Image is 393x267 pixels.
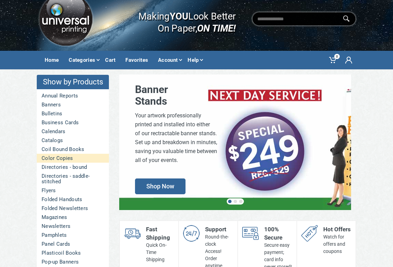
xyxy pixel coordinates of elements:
[37,91,109,100] a: Annual Reports
[37,231,109,240] a: Pamphlets
[37,172,109,186] a: Directories - saddle-stitched
[37,195,109,204] a: Folded Handouts
[37,248,109,257] a: Plasticoil Books
[135,111,217,165] div: Your artwork professionally printed and installed into either of our rectractable banner stands. ...
[42,51,66,69] a: Home
[334,54,340,59] span: 0
[37,163,109,172] a: Directories - bound
[37,222,109,231] a: Newsletters
[323,225,351,233] div: Hot Offers
[170,10,188,22] b: YOU
[184,53,205,67] div: Help
[42,53,66,67] div: Home
[102,53,122,67] div: Cart
[264,225,292,242] div: 100% Secure
[37,136,109,145] a: Catalogs
[146,225,174,242] div: Fast Shipping
[37,100,109,109] a: Banners
[122,51,155,69] a: Favorites
[325,51,341,69] a: 0
[37,186,109,195] a: Flyers
[37,257,109,266] a: Pop-up Banners
[125,3,236,34] div: Making Look Better On Paper,
[37,213,109,222] a: Magazines
[37,118,109,127] a: Business Cards
[323,233,351,255] div: Watch for offers and coupons
[102,51,122,69] a: Cart
[124,225,141,242] img: shipping-s.png
[37,154,109,163] a: Color Copies
[205,225,233,233] div: Support
[37,204,109,213] a: Folded Newsletters
[37,75,109,89] h4: Show by Products
[37,127,109,136] a: Calendars
[122,53,155,67] div: Favorites
[37,109,109,118] a: Bulletins
[183,225,200,242] img: support-s.png
[155,53,184,67] div: Account
[37,240,109,248] a: Panel Cards
[66,53,102,67] div: Categories
[135,178,186,194] span: Shop Now
[146,242,174,263] div: Quick On-Time Shipping
[119,74,351,210] a: BannerStands Your artwork professionallyprinted and installed into eitherof our rectractable bann...
[135,84,217,107] div: Banner Stands
[197,22,236,34] i: ON TIME!
[37,145,109,154] a: Coil Bound Books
